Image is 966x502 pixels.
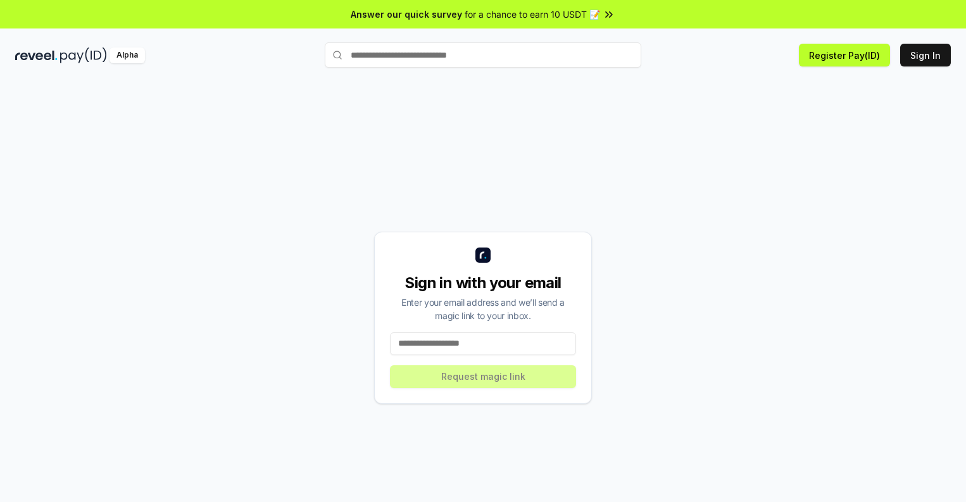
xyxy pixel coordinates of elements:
img: logo_small [475,248,491,263]
button: Register Pay(ID) [799,44,890,66]
span: for a chance to earn 10 USDT 📝 [465,8,600,21]
img: pay_id [60,47,107,63]
button: Sign In [900,44,951,66]
span: Answer our quick survey [351,8,462,21]
div: Alpha [110,47,145,63]
div: Enter your email address and we’ll send a magic link to your inbox. [390,296,576,322]
div: Sign in with your email [390,273,576,293]
img: reveel_dark [15,47,58,63]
